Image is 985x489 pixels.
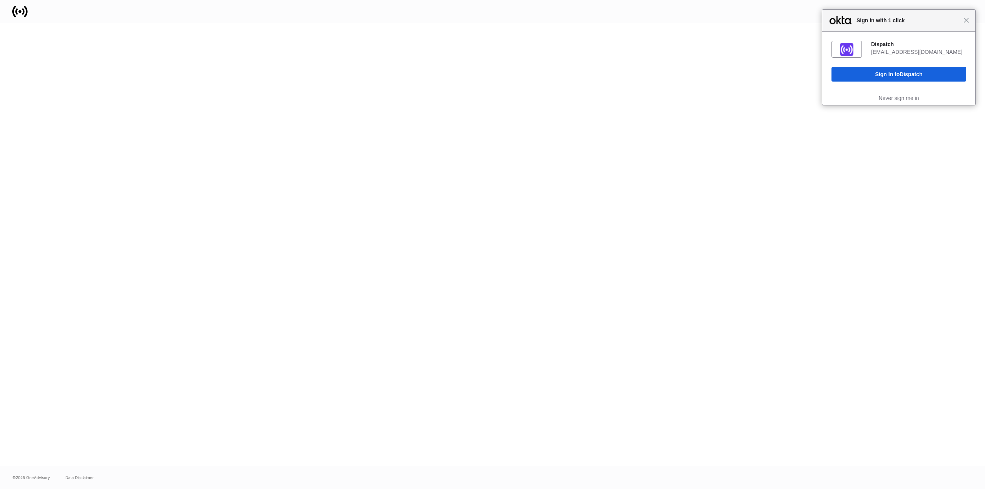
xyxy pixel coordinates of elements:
span: Close [963,17,969,23]
img: fs01jxrofoggULhDH358 [840,43,853,56]
div: Dispatch [871,41,966,48]
span: Sign in with 1 click [853,16,963,25]
a: Data Disclaimer [65,474,94,481]
div: [EMAIL_ADDRESS][DOMAIN_NAME] [871,48,966,55]
a: Never sign me in [878,95,919,101]
span: © 2025 OneAdvisory [12,474,50,481]
button: Sign In toDispatch [831,67,966,82]
span: Dispatch [900,71,922,77]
